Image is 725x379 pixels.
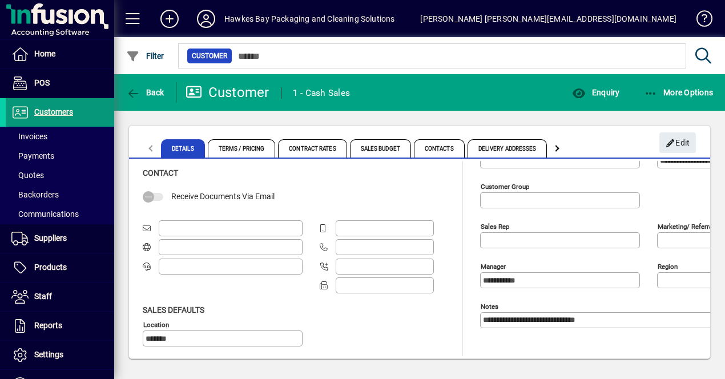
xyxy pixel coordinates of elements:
a: Products [6,253,114,282]
button: More Options [641,82,716,103]
button: Back [123,82,167,103]
span: Terms / Pricing [208,139,276,158]
button: Edit [659,132,696,153]
span: Suppliers [34,233,67,243]
span: Settings [34,350,63,359]
span: Sales Budget [350,139,411,158]
span: Quotes [11,171,44,180]
a: Settings [6,341,114,369]
a: Knowledge Base [688,2,711,39]
span: Reports [34,321,62,330]
span: POS [34,78,50,87]
a: Suppliers [6,224,114,253]
app-page-header-button: Back [114,82,177,103]
span: Details [161,139,205,158]
span: Sales defaults [143,305,204,315]
mat-label: Customer group [481,182,529,190]
a: Reports [6,312,114,340]
mat-label: Sales rep [481,222,509,230]
span: Edit [666,134,690,152]
button: Add [151,9,188,29]
mat-label: Notes [481,302,498,310]
span: Staff [34,292,52,301]
span: Home [34,49,55,58]
div: Hawkes Bay Packaging and Cleaning Solutions [224,10,395,28]
div: 1 - Cash Sales [293,84,351,102]
button: Enquiry [569,82,622,103]
span: Enquiry [572,88,619,97]
span: Customer [192,50,227,62]
span: Contact [143,168,178,178]
a: Backorders [6,185,114,204]
div: [PERSON_NAME] [PERSON_NAME][EMAIL_ADDRESS][DOMAIN_NAME] [420,10,676,28]
a: POS [6,69,114,98]
a: Communications [6,204,114,224]
span: Backorders [11,190,59,199]
mat-label: Manager [481,262,506,270]
span: Products [34,263,67,272]
span: Invoices [11,132,47,141]
span: Communications [11,209,79,219]
div: Customer [186,83,269,102]
a: Invoices [6,127,114,146]
span: Back [126,88,164,97]
span: Delivery Addresses [468,139,547,158]
a: Payments [6,146,114,166]
span: Customers [34,107,73,116]
mat-label: Marketing/ Referral [658,222,714,230]
mat-label: Location [143,320,169,328]
button: Profile [188,9,224,29]
span: Payments [11,151,54,160]
a: Staff [6,283,114,311]
a: Quotes [6,166,114,185]
button: Filter [123,46,167,66]
mat-label: Region [658,262,678,270]
a: Home [6,40,114,68]
span: Filter [126,51,164,61]
span: Receive Documents Via Email [171,192,275,201]
span: More Options [644,88,714,97]
span: Contacts [414,139,465,158]
span: Contract Rates [278,139,347,158]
